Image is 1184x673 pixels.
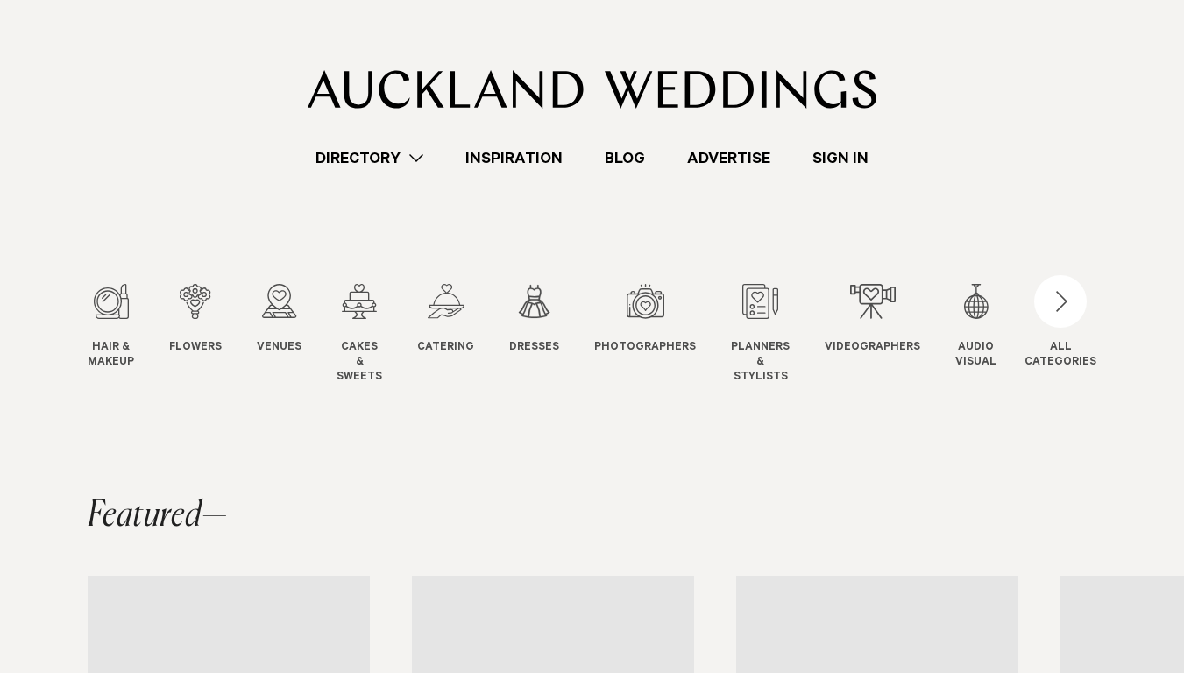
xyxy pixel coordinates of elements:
[666,146,791,170] a: Advertise
[88,284,134,371] a: Hair & Makeup
[337,284,382,385] a: Cakes & Sweets
[731,341,790,385] span: Planners & Stylists
[337,284,417,385] swiper-slide: 4 / 12
[594,284,696,356] a: Photographers
[88,284,169,385] swiper-slide: 1 / 12
[825,284,955,385] swiper-slide: 9 / 12
[337,341,382,385] span: Cakes & Sweets
[1024,284,1096,366] button: ALLCATEGORIES
[509,341,559,356] span: Dresses
[731,284,825,385] swiper-slide: 8 / 12
[1024,341,1096,371] div: ALL CATEGORIES
[444,146,584,170] a: Inspiration
[169,284,257,385] swiper-slide: 2 / 12
[825,284,920,356] a: Videographers
[257,284,337,385] swiper-slide: 3 / 12
[169,341,222,356] span: Flowers
[791,146,890,170] a: Sign In
[88,499,228,534] h2: Featured
[257,284,301,356] a: Venues
[509,284,559,356] a: Dresses
[257,341,301,356] span: Venues
[825,341,920,356] span: Videographers
[294,146,444,170] a: Directory
[584,146,666,170] a: Blog
[955,341,996,371] span: Audio Visual
[417,284,474,356] a: Catering
[594,341,696,356] span: Photographers
[731,284,790,385] a: Planners & Stylists
[955,284,1032,385] swiper-slide: 10 / 12
[169,284,222,356] a: Flowers
[88,341,134,371] span: Hair & Makeup
[509,284,594,385] swiper-slide: 6 / 12
[308,70,876,109] img: Auckland Weddings Logo
[955,284,996,371] a: Audio Visual
[594,284,731,385] swiper-slide: 7 / 12
[417,341,474,356] span: Catering
[417,284,509,385] swiper-slide: 5 / 12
